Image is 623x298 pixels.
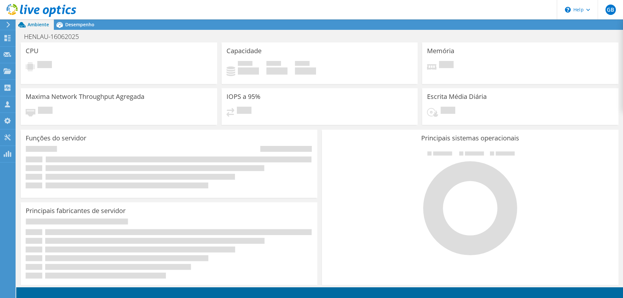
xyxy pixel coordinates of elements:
h3: Funções do servidor [26,135,86,142]
span: Pendente [237,107,251,115]
span: Pendente [441,107,455,115]
span: Ambiente [28,21,49,28]
span: Total [295,61,310,67]
span: Disponível [266,61,281,67]
h3: Capacidade [226,47,262,54]
h3: Maxima Network Throughput Agregada [26,93,144,100]
h1: HENLAU-16062025 [21,33,89,40]
span: Pendente [439,61,454,70]
span: GB [605,5,616,15]
span: Desempenho [65,21,94,28]
h3: Principais sistemas operacionais [327,135,614,142]
h4: 0 GiB [238,67,259,75]
svg: \n [565,7,571,13]
h3: Escrita Média Diária [427,93,487,100]
span: Pendente [38,107,53,115]
h4: 0 GiB [295,67,316,75]
h3: IOPS a 95% [226,93,261,100]
h3: Memória [427,47,454,54]
span: Pendente [37,61,52,70]
h3: Principais fabricantes de servidor [26,207,126,214]
h3: CPU [26,47,39,54]
span: Usado [238,61,252,67]
h4: 0 GiB [266,67,287,75]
